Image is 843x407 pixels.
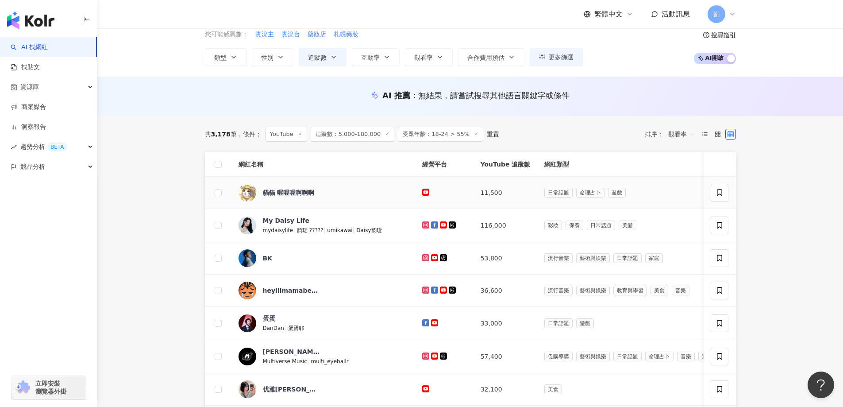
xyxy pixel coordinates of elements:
span: 互動率 [361,54,380,61]
span: 日常話題 [544,188,573,198]
th: 經營平台 [415,152,473,177]
div: 貓貓 喔喔喔啊啊啊 [263,188,315,197]
span: umikawai [327,227,352,233]
span: 藝術與娛樂 [576,286,610,295]
span: 日常話題 [613,352,642,361]
span: Multiverse Music [263,358,307,364]
span: 流行音樂 [544,286,573,295]
span: 追蹤數：5,000-180,000 [311,127,395,142]
button: 藥妝店 [307,30,327,39]
img: KOL Avatar [239,348,256,365]
span: 無結果，請嘗試搜尋其他語言關鍵字或條件 [418,91,570,100]
span: 藝術與娛樂 [576,352,610,361]
span: 更多篩選 [549,54,574,61]
img: chrome extension [14,380,31,395]
a: KOL Avatarheylilmamabemysunshine [239,282,408,299]
button: 實況台 [281,30,300,39]
span: 性別 [261,54,273,61]
a: 商案媒合 [11,103,46,112]
img: logo [7,12,54,29]
span: 促購導購 [544,352,573,361]
td: 11,500 [473,177,538,209]
span: 運動 [698,352,716,361]
img: KOL Avatar [239,314,256,332]
span: 觀看率 [668,127,695,141]
span: DanDan [263,325,284,331]
span: 立即安裝 瀏覽器外掛 [35,380,66,395]
div: AI 推薦 ： [382,90,570,101]
div: 优雅[PERSON_NAME] [263,385,320,394]
button: 性別 [252,48,293,66]
span: 遊戲 [576,318,594,328]
th: 網紅類型 [537,152,822,177]
span: 命理占卜 [576,188,604,198]
span: 受眾年齡：18-24 > 55% [398,127,483,142]
button: 實況主 [255,30,274,39]
span: 美食 [651,286,668,295]
span: Daisy韵琁 [356,227,381,233]
span: 3,178 [211,131,231,138]
div: BETA [47,143,67,151]
th: 網紅名稱 [231,152,415,177]
img: KOL Avatar [239,249,256,267]
div: My Daisy Life [263,216,309,225]
td: 116,000 [473,209,538,242]
span: 條件 ： [237,131,262,138]
span: 美食 [544,384,562,394]
td: 36,600 [473,275,538,307]
span: 日常話題 [544,318,573,328]
a: KOL Avatar[PERSON_NAME]·鐳Multiverse Music|multi_eyeballr [239,347,408,366]
img: KOL Avatar [239,217,256,234]
span: | [284,324,288,331]
span: 韵琁 ????? [297,227,323,233]
span: 日常話題 [587,221,615,230]
span: | [293,226,297,233]
span: 音樂 [672,286,689,295]
span: 觀看率 [414,54,433,61]
img: KOL Avatar [239,184,256,202]
span: multi_eyeballr [311,358,349,364]
span: 教育與學習 [613,286,647,295]
td: 57,400 [473,340,538,373]
button: 追蹤數 [299,48,346,66]
a: KOL Avatar貓貓 喔喔喔啊啊啊 [239,184,408,202]
span: 類型 [214,54,227,61]
img: KOL Avatar [239,380,256,398]
span: 音樂 [677,352,695,361]
a: searchAI 找網紅 [11,43,48,52]
a: KOL AvatarMy Daisy Lifemydaisylife|韵琁 ?????|umikawai|Daisy韵琁 [239,216,408,235]
span: 競品分析 [20,157,45,177]
button: 觀看率 [405,48,453,66]
span: 繁體中文 [594,9,623,19]
span: 遊戲 [608,188,626,198]
div: 排序： [645,127,700,141]
span: 藥妝店 [308,30,326,39]
span: 合作費用預估 [467,54,504,61]
a: KOL Avatar优雅[PERSON_NAME] [239,380,408,398]
button: 合作費用預估 [458,48,524,66]
a: chrome extension立即安裝 瀏覽器外掛 [12,376,86,399]
span: 實況台 [281,30,300,39]
img: KOL Avatar [239,282,256,299]
a: KOL Avatar蛋蛋DanDan|蛋蛋耶 [239,314,408,333]
span: 命理占卜 [645,352,674,361]
span: 流行音樂 [544,253,573,263]
a: KOL AvatarBK [239,249,408,267]
a: 洞察報告 [11,123,46,132]
div: BK [263,254,273,263]
button: 互動率 [352,48,400,66]
td: 53,800 [473,242,538,275]
span: 您可能感興趣： [205,30,248,39]
span: mydaisylife [263,227,293,233]
span: question-circle [703,32,709,38]
a: 找貼文 [11,63,40,72]
td: 32,100 [473,373,538,406]
button: 類型 [205,48,246,66]
span: YouTube [265,127,307,142]
iframe: Help Scout Beacon - Open [808,372,834,398]
span: 資源庫 [20,77,39,97]
div: 搜尋指引 [711,31,736,39]
span: 家庭 [645,253,663,263]
span: | [323,226,327,233]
